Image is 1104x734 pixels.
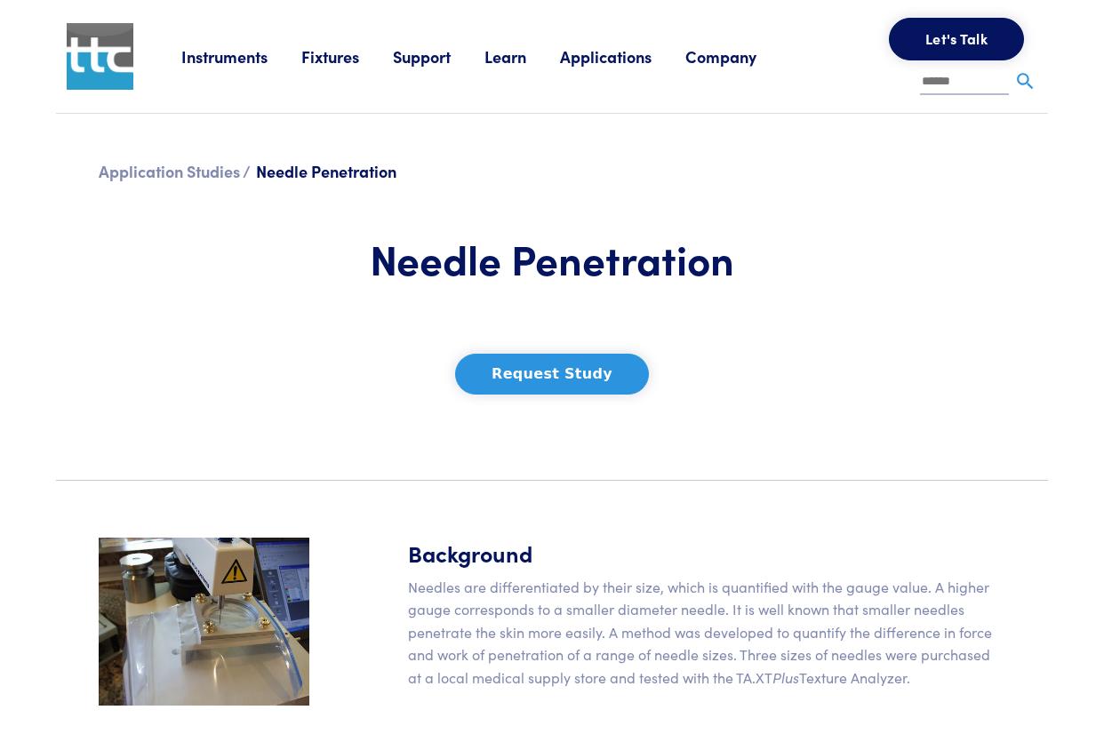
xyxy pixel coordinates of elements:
[393,45,484,68] a: Support
[181,45,301,68] a: Instruments
[560,45,685,68] a: Applications
[685,45,790,68] a: Company
[331,233,773,284] h1: Needle Penetration
[484,45,560,68] a: Learn
[455,354,649,395] button: Request Study
[889,18,1024,60] button: Let's Talk
[256,160,396,182] span: Needle Penetration
[301,45,393,68] a: Fixtures
[772,667,799,687] em: Plus
[408,576,1005,690] p: Needles are differentiated by their size, which is quantified with the gauge value. A higher gaug...
[99,160,251,182] a: Application Studies /
[408,538,1005,569] h5: Background
[67,23,133,90] img: ttc_logo_1x1_v1.0.png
